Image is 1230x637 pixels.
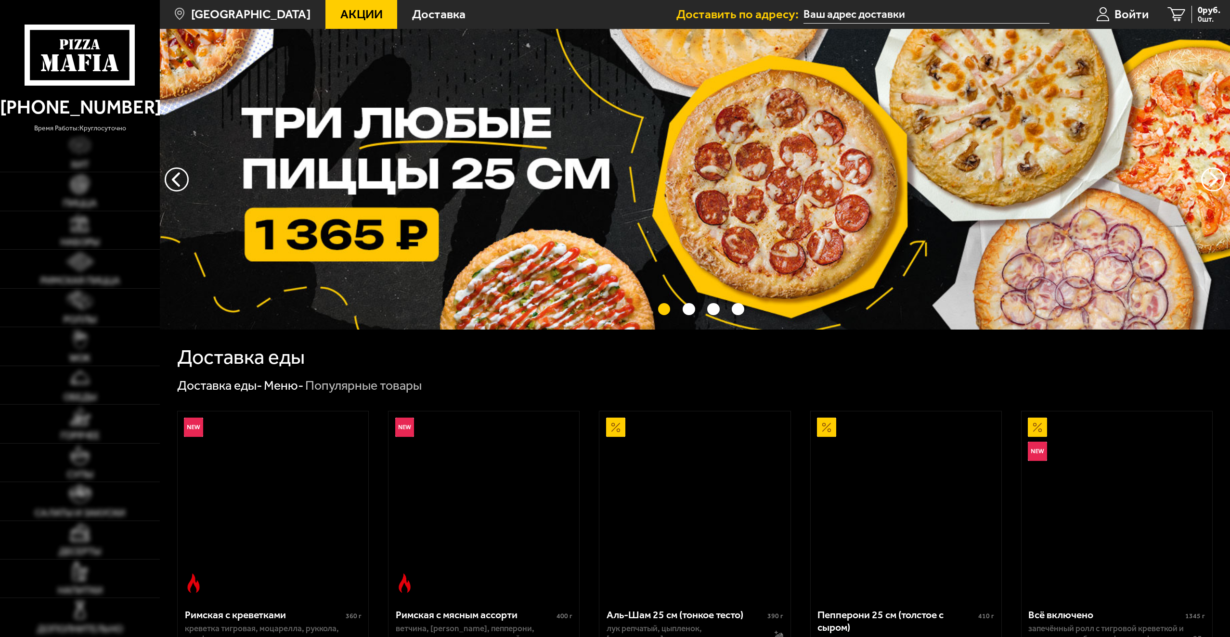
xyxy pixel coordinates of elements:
[1198,6,1220,15] span: 0 руб.
[707,303,720,316] button: точки переключения
[346,612,362,620] span: 360 г
[177,378,262,393] a: Доставка еды-
[185,609,343,621] div: Римская с креветками
[1185,612,1205,620] span: 1345 г
[71,160,89,170] span: Хит
[395,573,414,593] img: Острое блюдо
[1028,418,1047,437] img: Акционный
[37,624,123,634] span: Дополнительно
[767,612,783,620] span: 390 г
[1114,8,1149,21] span: Войти
[1028,442,1047,461] img: Новинка
[1022,411,1212,599] a: АкционныйНовинкаВсё включено
[67,470,93,480] span: Супы
[61,238,100,247] span: Наборы
[69,354,91,363] span: WOK
[557,612,572,620] span: 400 г
[63,199,97,208] span: Пицца
[64,393,97,402] span: Обеды
[40,276,120,286] span: Римская пицца
[184,418,203,437] img: Новинка
[676,8,803,21] span: Доставить по адресу:
[811,411,1001,599] a: АкционныйПепперони 25 см (толстое с сыром)
[803,6,1049,24] input: Ваш адрес доставки
[395,418,414,437] img: Новинка
[658,303,671,316] button: точки переключения
[683,303,695,316] button: точки переключения
[35,509,125,518] span: Салаты и закуски
[388,411,579,599] a: НовинкаОстрое блюдоРимская с мясным ассорти
[1028,609,1183,621] div: Всё включено
[184,573,203,593] img: Острое блюдо
[177,347,305,368] h1: Доставка еды
[817,609,976,633] div: Пепперони 25 см (толстое с сыром)
[340,8,383,21] span: Акции
[59,547,101,557] span: Десерты
[817,418,836,437] img: Акционный
[64,315,97,325] span: Роллы
[165,167,189,191] button: следующий
[1198,15,1220,23] span: 0 шт.
[191,8,311,21] span: [GEOGRAPHIC_DATA]
[978,612,994,620] span: 410 г
[396,609,554,621] div: Римская с мясным ассорти
[264,378,304,393] a: Меню-
[607,609,765,621] div: Аль-Шам 25 см (тонкое тесто)
[305,377,422,394] div: Популярные товары
[606,418,625,437] img: Акционный
[61,431,100,441] span: Горячее
[58,586,103,596] span: Напитки
[599,411,790,599] a: АкционныйАль-Шам 25 см (тонкое тесто)
[412,8,466,21] span: Доставка
[732,303,744,316] button: точки переключения
[178,411,368,599] a: НовинкаОстрое блюдоРимская с креветками
[1201,167,1225,191] button: предыдущий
